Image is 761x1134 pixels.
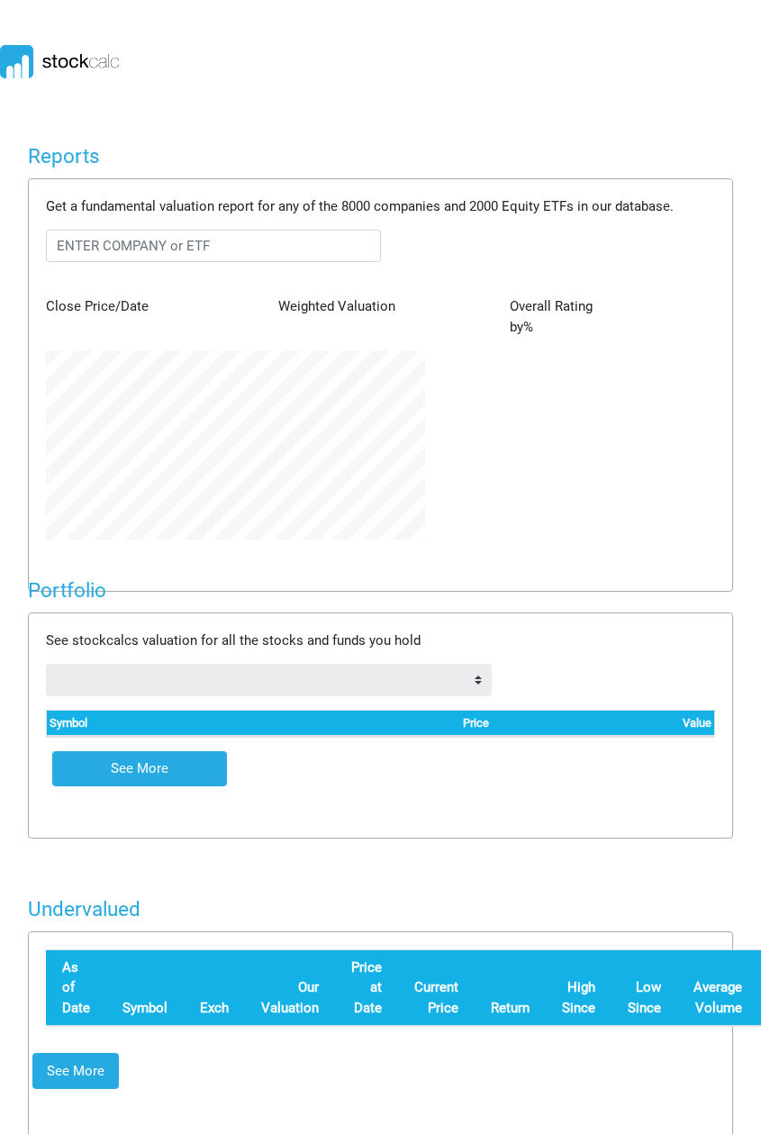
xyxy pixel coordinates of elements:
span: Overall Rating [510,298,593,314]
a: See More [52,751,226,787]
input: ENTER COMPANY or ETF [46,230,381,262]
h4: Undervalued [28,897,733,921]
div: by % [496,296,729,337]
p: Get a fundamental valuation report for any of the 8000 companies and 2000 Equity ETFs in our data... [46,196,716,217]
th: Low Since [612,949,677,1026]
th: Last Close Price [398,949,475,1026]
th: Stock Ticker [106,949,184,1026]
a: See More [32,1053,119,1089]
th: Average 30 day Volume [677,949,758,1026]
p: See stockcalcs valuation for all the stocks and funds you hold [46,631,716,651]
th: Price [270,711,492,736]
th: Reference Date [46,949,106,1026]
h4: Reports [28,144,733,168]
h4: Portfolio [28,578,733,603]
span: Close Price/Date [46,298,149,314]
th: Close Price on the Reference Date [335,949,398,1026]
th: High Since [546,949,612,1026]
th: Weighted Average Fundamental Valuation [245,949,335,1026]
th: Symbol [47,711,271,736]
th: Stock Exchange [184,949,245,1026]
th: Value [493,711,715,736]
th: Return since Reference Date [475,949,546,1026]
span: Weighted Valuation [278,298,395,314]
